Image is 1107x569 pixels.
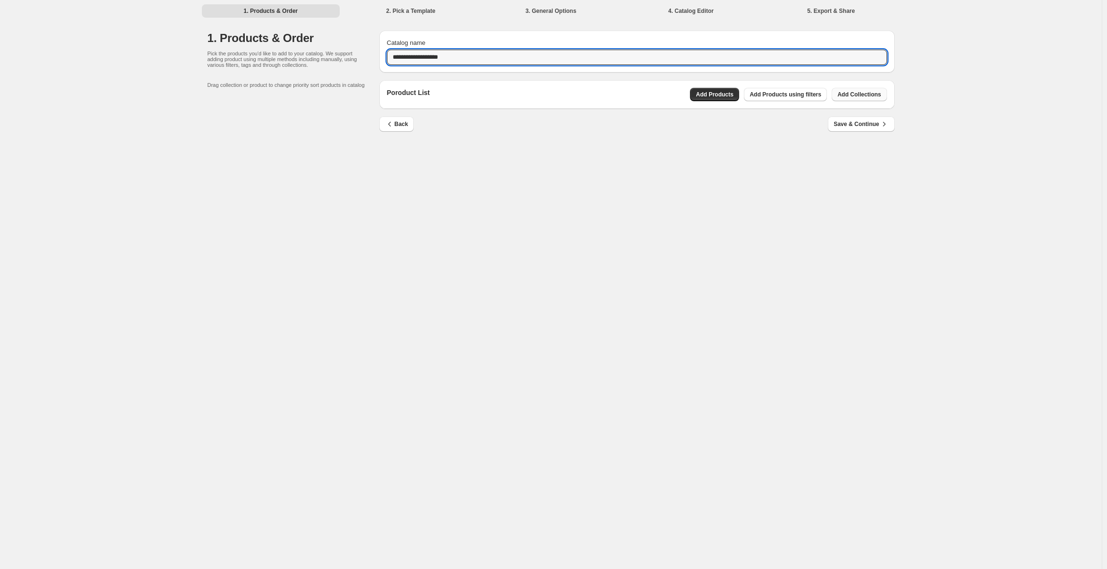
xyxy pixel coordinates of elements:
[696,91,733,98] span: Add Products
[385,119,408,129] span: Back
[387,39,426,46] span: Catalog name
[744,88,827,101] button: Add Products using filters
[690,88,739,101] button: Add Products
[837,91,881,98] span: Add Collections
[379,116,414,132] button: Back
[828,116,894,132] button: Save & Continue
[750,91,821,98] span: Add Products using filters
[208,51,360,68] p: Pick the products you'd like to add to your catalog. We support adding product using multiple met...
[834,119,888,129] span: Save & Continue
[208,31,379,46] h1: 1. Products & Order
[832,88,887,101] button: Add Collections
[208,82,379,88] p: Drag collection or product to change priority sort products in catalog
[387,88,430,101] p: Poroduct List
